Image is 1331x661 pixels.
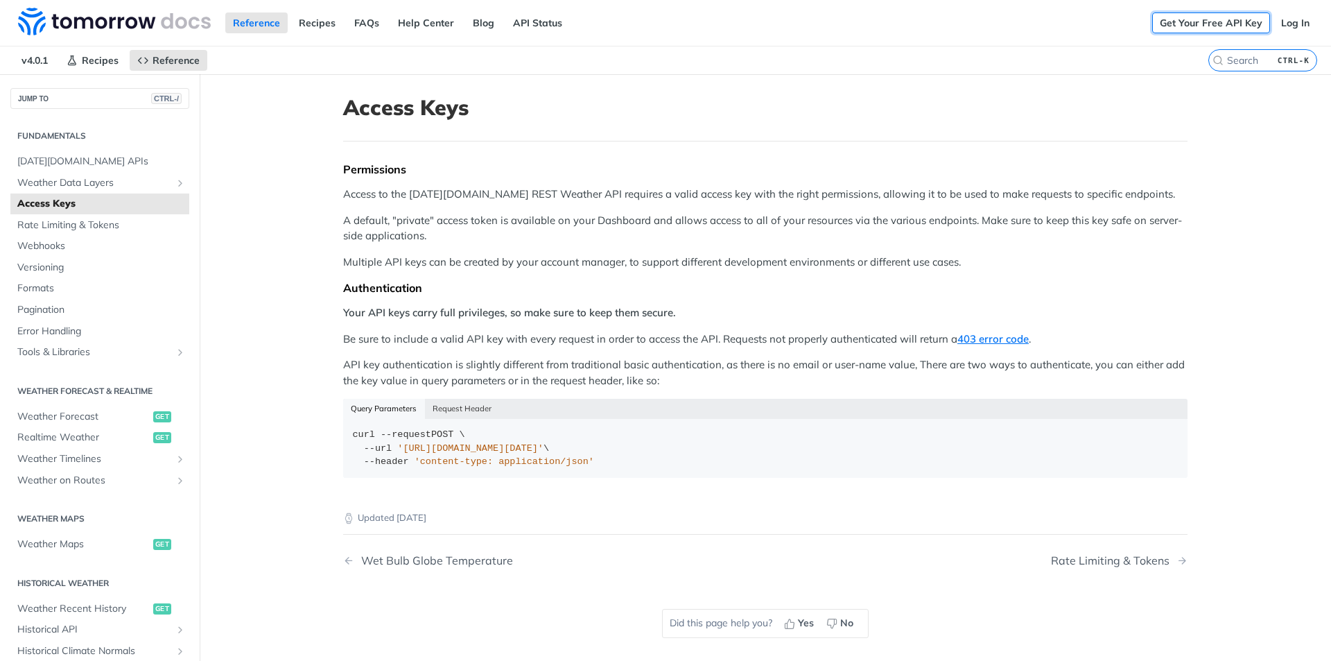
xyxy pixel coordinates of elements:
span: Access Keys [17,197,186,211]
a: Weather Forecastget [10,406,189,427]
a: Recipes [59,50,126,71]
span: Rate Limiting & Tokens [17,218,186,232]
span: [DATE][DOMAIN_NAME] APIs [17,155,186,169]
span: get [153,432,171,443]
div: Did this page help you? [662,609,869,638]
a: Weather Recent Historyget [10,599,189,619]
a: Help Center [390,12,462,33]
span: get [153,539,171,550]
h2: Fundamentals [10,130,189,142]
span: get [153,603,171,615]
a: Access Keys [10,194,189,214]
span: Weather Maps [17,538,150,551]
strong: Your API keys carry full privileges, so make sure to keep them secure. [343,306,676,319]
span: 'content-type: application/json' [415,456,594,467]
a: [DATE][DOMAIN_NAME] APIs [10,151,189,172]
span: Weather Recent History [17,602,150,616]
div: Wet Bulb Globe Temperature [354,554,513,567]
div: Permissions [343,162,1188,176]
span: Yes [798,616,814,630]
button: Show subpages for Weather on Routes [175,475,186,486]
svg: Search [1212,55,1224,66]
span: Formats [17,282,186,295]
span: Weather Forecast [17,410,150,424]
a: Error Handling [10,321,189,342]
p: Updated [DATE] [343,511,1188,525]
a: API Status [505,12,570,33]
a: Get Your Free API Key [1152,12,1270,33]
p: API key authentication is slightly different from traditional basic authentication, as there is n... [343,357,1188,388]
div: Rate Limiting & Tokens [1051,554,1176,567]
h2: Weather Maps [10,513,189,525]
img: Tomorrow.io Weather API Docs [18,8,211,35]
nav: Pagination Controls [343,540,1188,581]
button: Show subpages for Tools & Libraries [175,347,186,358]
a: 403 error code [957,332,1029,345]
a: Previous Page: Wet Bulb Globe Temperature [343,554,705,567]
a: Webhooks [10,236,189,257]
a: Log In [1273,12,1317,33]
span: Webhooks [17,239,186,253]
button: Request Header [425,399,500,418]
button: JUMP TOCTRL-/ [10,88,189,109]
button: Yes [779,613,821,634]
p: Multiple API keys can be created by your account manager, to support different development enviro... [343,255,1188,271]
span: Historical Climate Normals [17,644,171,658]
a: Versioning [10,257,189,278]
span: --header [364,456,409,467]
a: Recipes [291,12,343,33]
span: Realtime Weather [17,431,150,445]
span: Pagination [17,303,186,317]
button: Show subpages for Historical API [175,624,186,635]
h2: Weather Forecast & realtime [10,385,189,397]
button: Show subpages for Weather Timelines [175,454,186,465]
span: '[URL][DOMAIN_NAME][DATE]' [397,443,543,454]
a: FAQs [347,12,387,33]
button: Show subpages for Weather Data Layers [175,178,186,189]
a: Historical APIShow subpages for Historical API [10,619,189,640]
p: Access to the [DATE][DOMAIN_NAME] REST Weather API requires a valid access key with the right per... [343,187,1188,203]
span: Historical API [17,623,171,637]
span: No [840,616,853,630]
a: Tools & LibrariesShow subpages for Tools & Libraries [10,342,189,363]
a: Weather TimelinesShow subpages for Weather Timelines [10,449,189,470]
span: Versioning [17,261,186,275]
button: Show subpages for Historical Climate Normals [175,646,186,657]
a: Weather on RoutesShow subpages for Weather on Routes [10,470,189,491]
a: Formats [10,278,189,299]
span: --url [364,443,392,454]
span: Reference [153,54,200,67]
span: Error Handling [17,325,186,338]
h2: Historical Weather [10,577,189,590]
h1: Access Keys [343,95,1188,120]
span: Tools & Libraries [17,345,171,359]
a: Next Page: Rate Limiting & Tokens [1051,554,1188,567]
span: --request [381,429,431,440]
a: Weather Data LayersShow subpages for Weather Data Layers [10,173,189,194]
button: No [821,613,861,634]
a: Weather Mapsget [10,534,189,555]
p: Be sure to include a valid API key with every request in order to access the API. Requests not pr... [343,332,1188,347]
a: Blog [465,12,502,33]
p: A default, "private" access token is available on your Dashboard and allows access to all of your... [343,213,1188,244]
span: Weather Data Layers [17,176,171,190]
span: v4.0.1 [14,50,55,71]
div: POST \ \ [353,428,1178,469]
span: curl [353,429,375,440]
span: Weather Timelines [17,452,171,466]
span: CTRL-/ [151,93,182,104]
span: Weather on Routes [17,474,171,488]
a: Reference [130,50,207,71]
span: get [153,411,171,422]
kbd: CTRL-K [1274,53,1313,67]
a: Rate Limiting & Tokens [10,215,189,236]
span: Recipes [82,54,119,67]
a: Reference [225,12,288,33]
div: Authentication [343,281,1188,295]
a: Realtime Weatherget [10,427,189,448]
a: Pagination [10,300,189,320]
